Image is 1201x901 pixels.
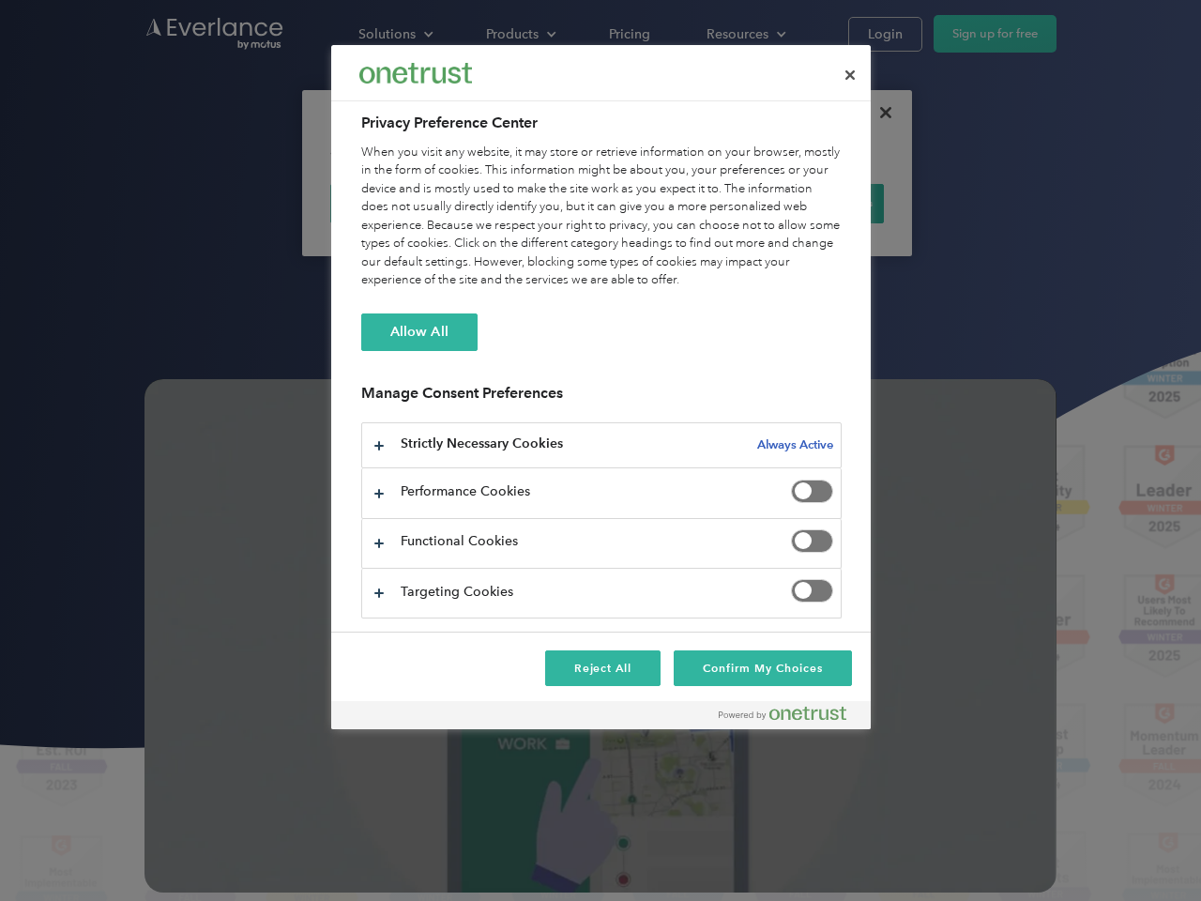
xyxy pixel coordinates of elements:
[331,45,871,729] div: Privacy Preference Center
[138,112,233,151] input: Submit
[829,54,871,96] button: Close
[674,650,851,686] button: Confirm My Choices
[331,45,871,729] div: Preference center
[359,63,472,83] img: Everlance
[361,144,842,290] div: When you visit any website, it may store or retrieve information on your browser, mostly in the f...
[361,313,478,351] button: Allow All
[719,706,846,721] img: Powered by OneTrust Opens in a new Tab
[545,650,661,686] button: Reject All
[359,54,472,92] div: Everlance
[719,706,861,729] a: Powered by OneTrust Opens in a new Tab
[361,112,842,134] h2: Privacy Preference Center
[361,384,842,413] h3: Manage Consent Preferences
